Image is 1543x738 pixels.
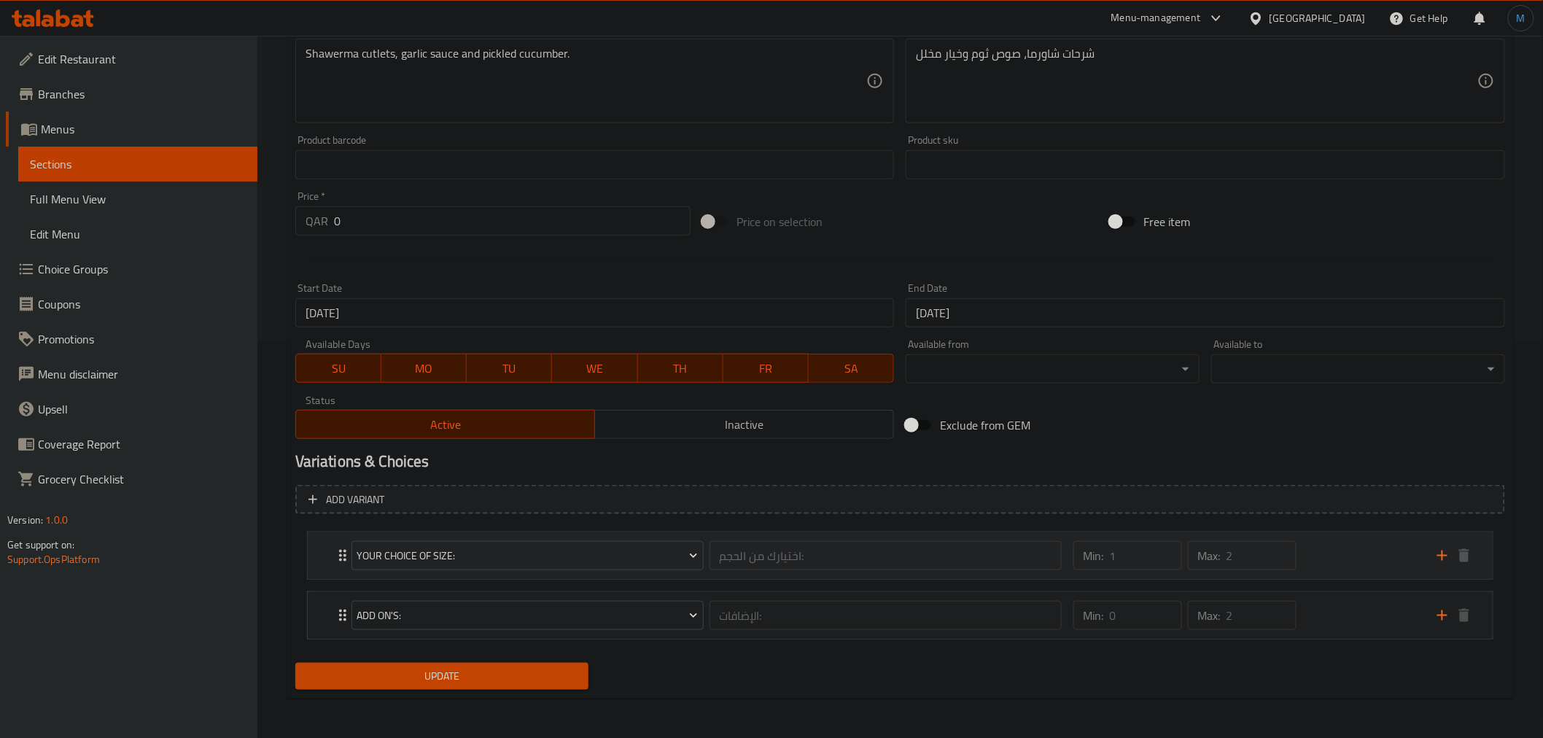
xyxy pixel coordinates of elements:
span: Add On's: [357,607,698,625]
span: Active [302,414,589,435]
a: Support.OpsPlatform [7,550,100,569]
span: Edit Restaurant [38,50,246,68]
span: Upsell [38,400,246,418]
button: Add variant [295,485,1505,515]
input: Please enter price [334,206,691,236]
button: Inactive [594,410,894,439]
div: Expand [308,592,1493,639]
p: Max: [1198,547,1221,564]
button: TH [638,354,723,383]
a: Sections [18,147,257,182]
button: WE [552,354,637,383]
button: Update [295,663,589,690]
li: Expand [295,586,1505,645]
button: delete [1453,605,1475,626]
span: Sections [30,155,246,173]
button: Active [295,410,595,439]
button: FR [723,354,809,383]
p: Min: [1084,607,1104,624]
a: Upsell [6,392,257,427]
button: MO [381,354,467,383]
button: delete [1453,545,1475,567]
span: Choice Groups [38,260,246,278]
span: FR [729,358,803,379]
a: Coverage Report [6,427,257,462]
textarea: شرحات شاورما، صوص ثوم وخيار مخلل [916,47,1477,116]
span: Update [307,667,578,685]
a: Menus [6,112,257,147]
h2: Variations & Choices [295,451,1505,473]
span: Version: [7,510,43,529]
input: Please enter product barcode [295,150,895,179]
span: Add variant [326,491,385,509]
span: Price on selection [736,213,823,230]
a: Choice Groups [6,252,257,287]
button: Add On's: [351,601,704,630]
span: Free item [1144,213,1191,230]
input: Please enter product sku [906,150,1505,179]
span: Your Choice Of Size: [357,547,698,565]
p: QAR [306,212,328,230]
span: MO [387,358,461,379]
span: Full Menu View [30,190,246,208]
span: Inactive [601,414,888,435]
p: Min: [1084,547,1104,564]
button: SA [809,354,894,383]
span: Get support on: [7,535,74,554]
span: Grocery Checklist [38,470,246,488]
a: Full Menu View [18,182,257,217]
span: WE [558,358,631,379]
a: Promotions [6,322,257,357]
p: Max: [1198,607,1221,624]
span: Coupons [38,295,246,313]
a: Menu disclaimer [6,357,257,392]
a: Edit Restaurant [6,42,257,77]
button: SU [295,354,381,383]
button: Your Choice Of Size: [351,541,704,570]
span: Exclude from GEM [940,416,1030,434]
span: 1.0.0 [45,510,68,529]
span: Menu disclaimer [38,365,246,383]
span: Branches [38,85,246,103]
button: add [1431,545,1453,567]
div: Expand [308,532,1493,579]
span: Promotions [38,330,246,348]
div: ​ [906,354,1200,384]
span: Edit Menu [30,225,246,243]
span: Menus [41,120,246,138]
span: M [1517,10,1525,26]
li: Expand [295,526,1505,586]
button: TU [467,354,552,383]
div: ​ [1211,354,1505,384]
a: Branches [6,77,257,112]
textarea: Shawerma cutlets, garlic sauce and pickled cucumber. [306,47,867,116]
span: Coverage Report [38,435,246,453]
div: Menu-management [1111,9,1201,27]
button: add [1431,605,1453,626]
a: Grocery Checklist [6,462,257,497]
a: Coupons [6,287,257,322]
span: TH [644,358,718,379]
span: SA [815,358,888,379]
a: Edit Menu [18,217,257,252]
div: [GEOGRAPHIC_DATA] [1270,10,1366,26]
span: TU [473,358,546,379]
span: SU [302,358,376,379]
